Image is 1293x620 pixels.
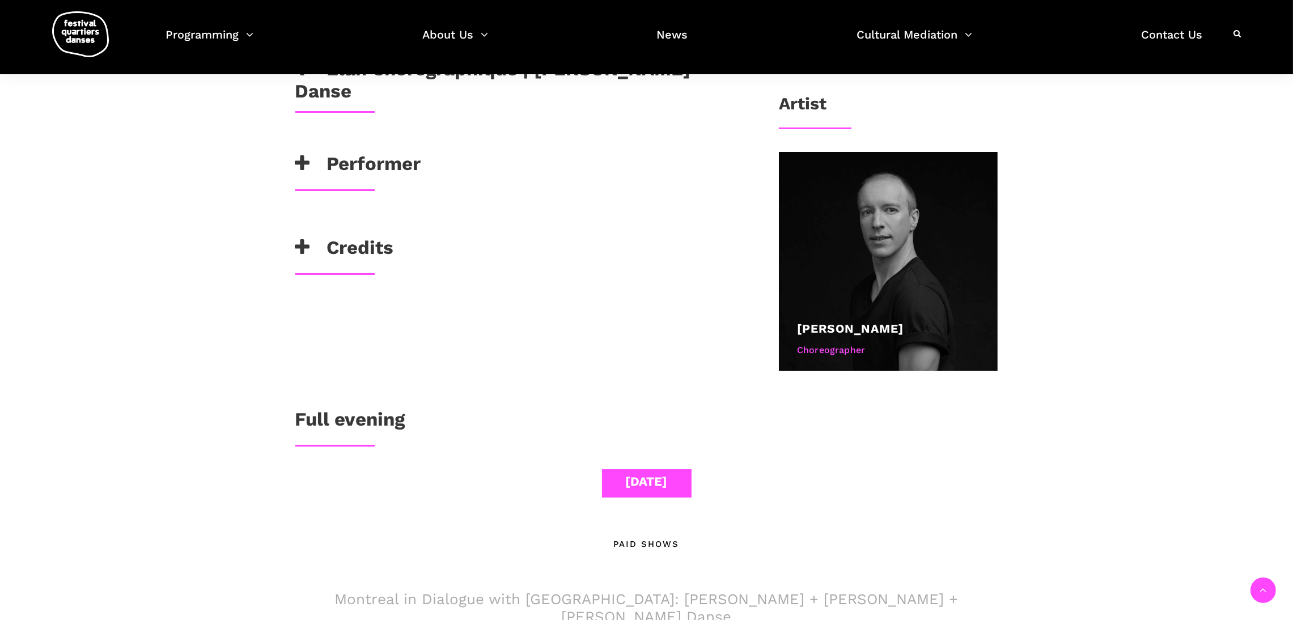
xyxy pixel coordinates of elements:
[626,472,668,491] div: [DATE]
[52,11,109,57] img: logo-fqd-med
[779,94,826,122] h3: Artist
[797,321,904,336] a: [PERSON_NAME]
[857,25,972,58] a: Cultural Mediation
[295,58,742,103] h3: Élan Chorégraphique | [PERSON_NAME] Danse
[295,408,405,436] h3: Full evening
[657,25,688,58] a: News
[1141,25,1202,58] a: Contact Us
[295,236,394,265] h3: Credits
[166,25,253,58] a: Programming
[614,537,680,551] div: Paid shows
[797,343,980,358] div: Choreographer
[422,25,488,58] a: About Us
[295,152,421,181] h3: Performer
